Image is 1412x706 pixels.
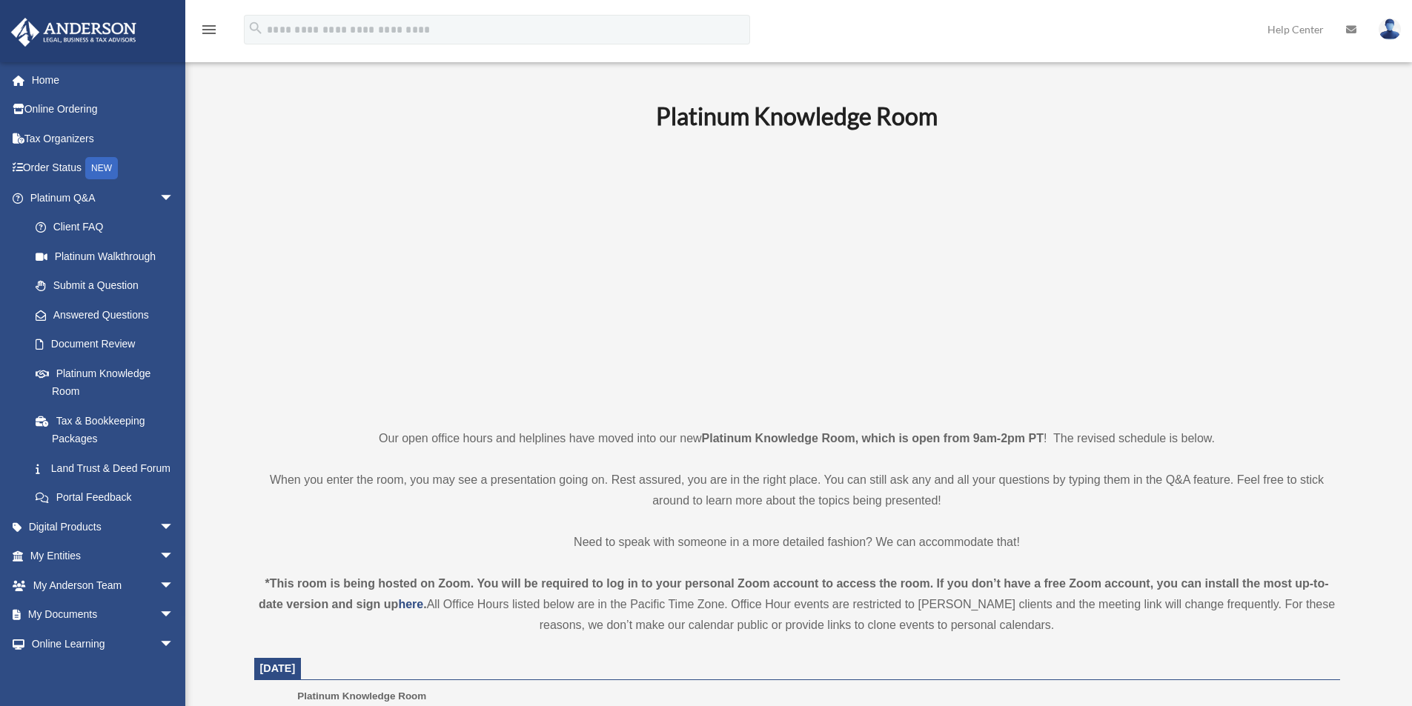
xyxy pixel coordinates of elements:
i: menu [200,21,218,39]
a: Land Trust & Deed Forum [21,453,196,483]
p: Our open office hours and helplines have moved into our new ! The revised schedule is below. [254,428,1340,449]
span: arrow_drop_down [159,629,189,659]
i: search [248,20,264,36]
span: arrow_drop_down [159,570,189,601]
a: My Anderson Teamarrow_drop_down [10,570,196,600]
a: Platinum Walkthrough [21,242,196,271]
a: Portal Feedback [21,483,196,513]
strong: *This room is being hosted on Zoom. You will be required to log in to your personal Zoom account ... [259,577,1329,610]
b: Platinum Knowledge Room [656,101,938,130]
a: menu [200,26,218,39]
a: Tax Organizers [10,124,196,153]
span: arrow_drop_down [159,542,189,572]
a: Online Ordering [10,95,196,124]
p: Need to speak with someone in a more detailed fashion? We can accommodate that! [254,532,1340,553]
a: Digital Productsarrow_drop_down [10,512,196,542]
a: Online Learningarrow_drop_down [10,629,196,659]
a: My Entitiesarrow_drop_down [10,542,196,571]
div: NEW [85,157,118,179]
a: My Documentsarrow_drop_down [10,600,196,630]
a: Submit a Question [21,271,196,301]
a: here [398,598,423,610]
p: When you enter the room, you may see a presentation going on. Rest assured, you are in the right ... [254,470,1340,511]
a: Tax & Bookkeeping Packages [21,406,196,453]
span: arrow_drop_down [159,512,189,542]
span: [DATE] [260,662,296,674]
strong: Platinum Knowledge Room, which is open from 9am-2pm PT [702,432,1044,444]
img: User Pic [1379,19,1401,40]
a: Answered Questions [21,300,196,330]
iframe: 231110_Toby_KnowledgeRoom [574,150,1019,401]
span: arrow_drop_down [159,183,189,213]
a: Platinum Q&Aarrow_drop_down [10,183,196,213]
a: Platinum Knowledge Room [21,359,189,406]
a: Home [10,65,196,95]
img: Anderson Advisors Platinum Portal [7,18,141,47]
div: All Office Hours listed below are in the Pacific Time Zone. Office Hour events are restricted to ... [254,573,1340,636]
span: arrow_drop_down [159,600,189,630]
a: Order StatusNEW [10,153,196,184]
span: Platinum Knowledge Room [297,690,426,702]
a: Client FAQ [21,213,196,242]
a: Document Review [21,330,196,359]
strong: . [423,598,426,610]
